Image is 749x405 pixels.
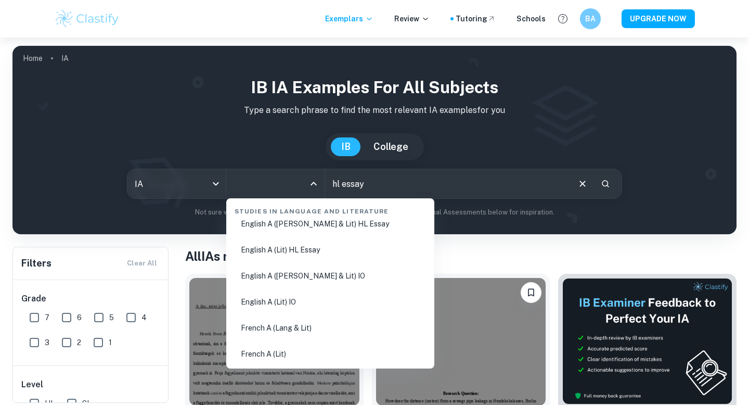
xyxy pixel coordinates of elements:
[622,9,695,28] button: UPGRADE NOW
[21,293,161,305] h6: Grade
[521,282,541,303] button: Bookmark
[363,137,419,156] button: College
[21,104,728,117] p: Type a search phrase to find the most relevant IA examples for you
[230,198,430,220] div: Studies in Language and Literature
[573,174,592,194] button: Clear
[185,247,737,265] h1: All IAs related to:
[109,312,114,323] span: 5
[456,13,496,24] a: Tutoring
[580,8,601,29] button: BA
[61,53,69,64] p: IA
[230,238,430,262] li: English A (Lit) HL Essay
[585,13,597,24] h6: BA
[77,312,82,323] span: 6
[597,175,614,193] button: Search
[127,169,226,198] div: IA
[12,46,737,234] img: profile cover
[77,337,81,348] span: 2
[21,256,51,271] h6: Filters
[516,13,546,24] a: Schools
[230,316,430,340] li: French A (Lang & Lit)
[230,342,430,366] li: French A (Lit)
[325,169,569,198] input: E.g. player arrangements, enthalpy of combustion, analysis of a big city...
[109,337,112,348] span: 1
[230,212,430,236] li: English A ([PERSON_NAME] & Lit) HL Essay
[230,264,430,288] li: English A ([PERSON_NAME] & Lit) IO
[331,137,361,156] button: IB
[554,10,572,28] button: Help and Feedback
[21,75,728,100] h1: IB IA examples for all subjects
[54,8,120,29] img: Clastify logo
[325,13,373,24] p: Exemplars
[394,13,430,24] p: Review
[306,176,321,191] button: Close
[23,51,43,66] a: Home
[141,312,147,323] span: 4
[562,278,732,404] img: Thumbnail
[21,378,161,391] h6: Level
[21,207,728,218] p: Not sure what to search for? You can always look through our example Internal Assessments below f...
[230,290,430,314] li: English A (Lit) IO
[45,312,49,323] span: 7
[45,337,49,348] span: 3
